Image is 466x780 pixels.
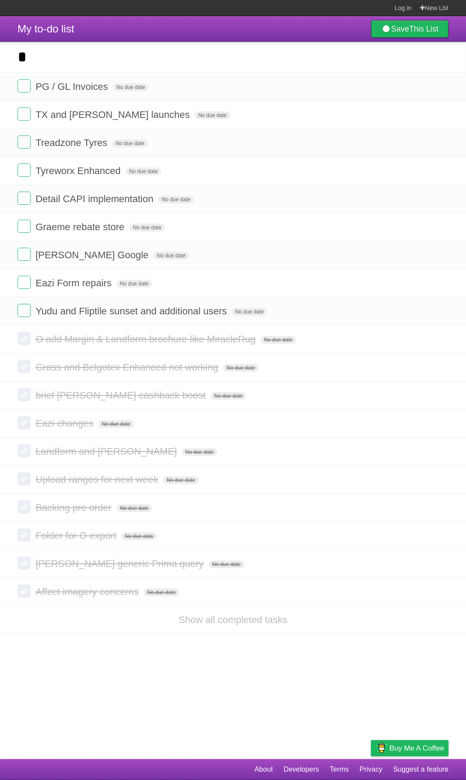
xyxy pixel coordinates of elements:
[18,220,31,233] label: Done
[113,83,148,91] span: No due date
[179,614,287,625] a: Show all completed tasks
[371,740,448,756] a: Buy me a coffee
[18,192,31,205] label: Done
[153,252,189,260] span: No due date
[112,139,148,147] span: No due date
[35,474,160,485] span: Upload ranges for next week
[18,584,31,598] label: Done
[158,196,194,203] span: No due date
[35,81,110,92] span: PG / GL Invoices
[254,761,273,778] a: About
[223,364,258,372] span: No due date
[18,500,31,513] label: Done
[35,362,220,373] span: Grass and Belgotex Enhanced not working
[194,111,230,119] span: No due date
[35,306,229,317] span: Yudu and Fliptile sunset and additional users
[330,761,349,778] a: Terms
[35,137,109,148] span: Treadzone Tyres
[18,472,31,485] label: Done
[144,588,179,596] span: No due date
[35,334,258,345] span: O add Margin & Landform brochure like MiracleRug
[18,332,31,345] label: Done
[393,761,448,778] a: Suggest a feature
[283,761,319,778] a: Developers
[182,448,217,456] span: No due date
[232,308,267,316] span: No due date
[18,164,31,177] label: Done
[116,504,152,512] span: No due date
[116,280,152,288] span: No due date
[35,502,114,513] span: Backing pre order
[163,476,198,484] span: No due date
[35,530,119,541] span: Folder for O export
[371,20,448,38] a: SaveThis List
[35,109,192,120] span: TX and [PERSON_NAME] launches
[35,418,95,429] span: Eazi changes
[18,248,31,261] label: Done
[18,79,31,93] label: Done
[261,336,296,344] span: No due date
[409,25,438,33] b: This List
[126,167,161,175] span: No due date
[35,586,141,597] span: Affect imagery concerns
[98,420,134,428] span: No due date
[35,165,123,176] span: Tyreworx Enhanced
[18,556,31,570] label: Done
[18,23,74,35] span: My to-do list
[375,741,387,755] img: Buy me a coffee
[35,249,151,260] span: [PERSON_NAME] Google
[211,392,246,400] span: No due date
[18,107,31,121] label: Done
[18,444,31,457] label: Done
[18,388,31,401] label: Done
[18,135,31,149] label: Done
[360,761,382,778] a: Privacy
[35,221,127,232] span: Graeme rebate store
[35,390,208,401] span: brief [PERSON_NAME] cashback boost
[18,276,31,289] label: Done
[18,528,31,541] label: Done
[389,741,444,756] span: Buy me a coffee
[35,446,179,457] span: Landform and [PERSON_NAME]
[18,416,31,429] label: Done
[208,560,244,568] span: No due date
[35,193,155,204] span: Detail CAPI implementation
[129,224,165,232] span: No due date
[35,558,206,569] span: [PERSON_NAME] generic Prima query
[121,532,157,540] span: No due date
[18,304,31,317] label: Done
[35,278,114,288] span: Eazi Form repairs
[18,360,31,373] label: Done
